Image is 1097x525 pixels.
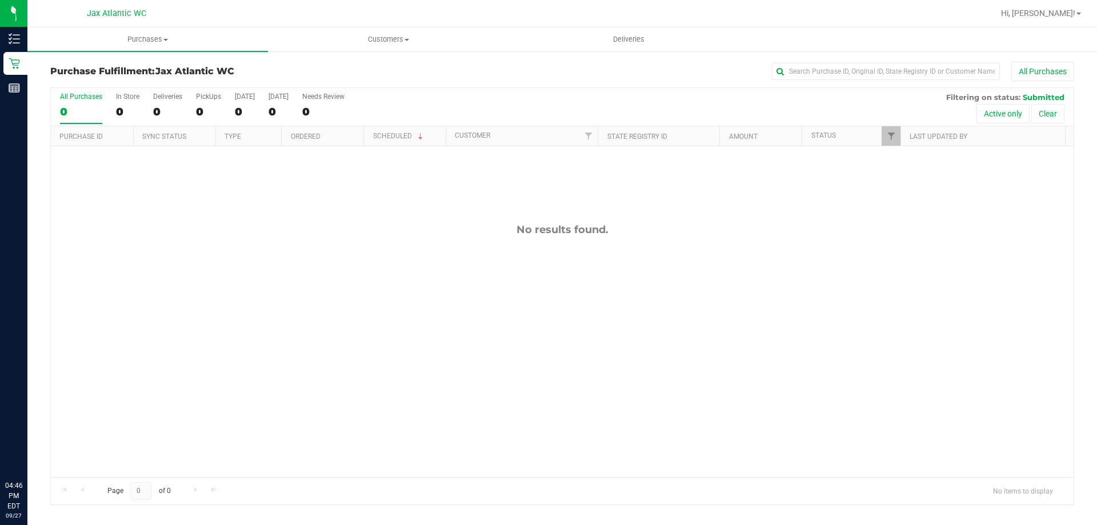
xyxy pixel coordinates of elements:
span: No items to display [984,482,1062,499]
span: Customers [269,34,508,45]
a: Purchase ID [59,133,103,141]
div: [DATE] [269,93,289,101]
div: 0 [196,105,221,118]
div: 0 [116,105,139,118]
a: Filter [882,126,900,146]
span: Jax Atlantic WC [155,66,234,77]
span: Jax Atlantic WC [87,9,146,18]
span: Submitted [1023,93,1064,102]
button: Active only [976,104,1030,123]
span: Filtering on status: [946,93,1020,102]
a: Last Updated By [910,133,967,141]
a: Amount [729,133,758,141]
a: Scheduled [373,132,425,140]
div: [DATE] [235,93,255,101]
input: Search Purchase ID, Original ID, State Registry ID or Customer Name... [771,63,1000,80]
div: 0 [235,105,255,118]
div: No results found. [51,223,1074,236]
a: Sync Status [142,133,186,141]
p: 09/27 [5,511,22,520]
a: Type [225,133,241,141]
div: 0 [60,105,102,118]
a: Deliveries [509,27,749,51]
a: Customer [455,131,490,139]
div: All Purchases [60,93,102,101]
div: 0 [269,105,289,118]
div: Needs Review [302,93,345,101]
inline-svg: Retail [9,58,20,69]
div: 0 [302,105,345,118]
span: Hi, [PERSON_NAME]! [1001,9,1075,18]
button: Clear [1031,104,1064,123]
a: Filter [579,126,598,146]
div: PickUps [196,93,221,101]
span: Purchases [27,34,268,45]
p: 04:46 PM EDT [5,480,22,511]
a: Customers [268,27,509,51]
h3: Purchase Fulfillment: [50,66,391,77]
button: All Purchases [1011,62,1074,81]
div: Deliveries [153,93,182,101]
a: Ordered [291,133,321,141]
div: 0 [153,105,182,118]
inline-svg: Inventory [9,33,20,45]
a: State Registry ID [607,133,667,141]
span: Page of 0 [98,482,180,500]
iframe: Resource center [11,434,46,468]
div: In Store [116,93,139,101]
span: Deliveries [598,34,660,45]
a: Purchases [27,27,268,51]
inline-svg: Reports [9,82,20,94]
a: Status [811,131,836,139]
